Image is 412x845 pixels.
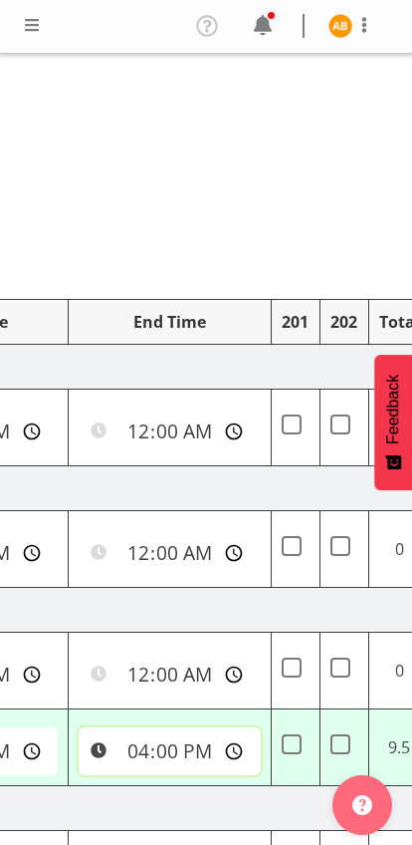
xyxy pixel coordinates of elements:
input: Click to select... [79,408,261,455]
input: Click to select... [79,651,261,699]
input: Click to select... [79,529,261,577]
input: Click to select... [79,727,261,775]
div: End Time [79,310,261,334]
div: 202 [330,310,358,334]
img: angela-burrill10486.jpg [328,14,352,38]
span: Feedback [384,375,402,444]
img: help-xxl-2.png [352,795,372,815]
button: Feedback - Show survey [374,355,412,490]
div: 201 [282,310,309,334]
